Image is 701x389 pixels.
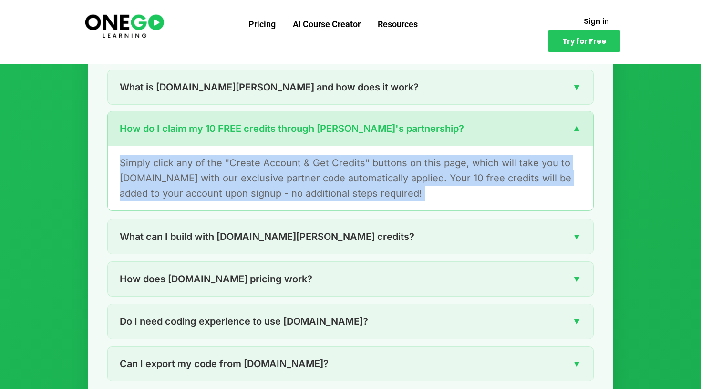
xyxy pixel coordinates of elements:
[572,121,581,136] span: ▼
[284,12,369,37] a: AI Course Creator
[120,356,329,371] span: Can I export my code from [DOMAIN_NAME]?
[369,12,426,37] a: Resources
[584,18,609,25] span: Sign in
[572,229,581,244] span: ▼
[572,272,581,287] span: ▼
[120,121,464,136] span: How do I claim my 10 FREE credits through [PERSON_NAME]'s partnership?
[120,229,414,244] span: What can I build with [DOMAIN_NAME][PERSON_NAME] credits?
[120,271,312,287] span: How does [DOMAIN_NAME] pricing work?
[120,314,368,329] span: Do I need coding experience to use [DOMAIN_NAME]?
[572,80,581,95] span: ▼
[548,30,620,52] a: Try for Free
[240,12,284,37] a: Pricing
[562,38,606,45] span: Try for Free
[572,357,581,371] span: ▼
[572,12,620,30] a: Sign in
[120,155,581,201] p: Simply click any of the "Create Account & Get Credits" buttons on this page, which will take you ...
[120,80,419,95] span: What is [DOMAIN_NAME][PERSON_NAME] and how does it work?
[572,314,581,329] span: ▼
